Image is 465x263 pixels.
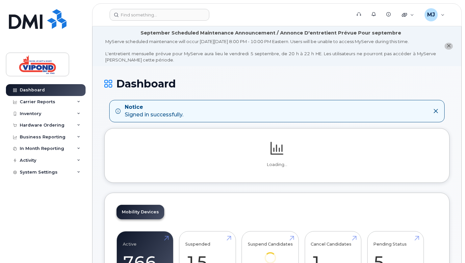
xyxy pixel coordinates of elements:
[104,78,450,89] h1: Dashboard
[116,162,437,168] p: Loading...
[105,38,436,63] div: MyServe scheduled maintenance will occur [DATE][DATE] 8:00 PM - 10:00 PM Eastern. Users will be u...
[141,30,401,36] div: September Scheduled Maintenance Announcement / Annonce D'entretient Prévue Pour septembre
[125,104,183,111] strong: Notice
[445,43,453,50] button: close notification
[116,205,164,219] a: Mobility Devices
[125,104,183,119] div: Signed in successfully.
